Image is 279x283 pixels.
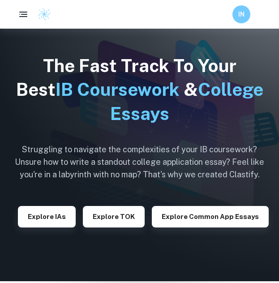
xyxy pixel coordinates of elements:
[152,206,269,227] button: Explore Common App essays
[38,8,51,21] img: Clastify logo
[32,8,51,21] a: Clastify logo
[11,54,268,125] h1: The Fast Track To Your Best &
[83,206,145,227] button: Explore TOK
[18,212,76,220] a: Explore IAs
[56,79,180,100] span: IB Coursework
[152,212,269,220] a: Explore Common App essays
[83,212,145,220] a: Explore TOK
[110,79,263,124] span: College Essays
[18,206,76,227] button: Explore IAs
[232,5,250,23] button: IN
[11,143,268,181] h6: Struggling to navigate the complexities of your IB coursework? Unsure how to write a standout col...
[236,9,247,19] h6: IN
